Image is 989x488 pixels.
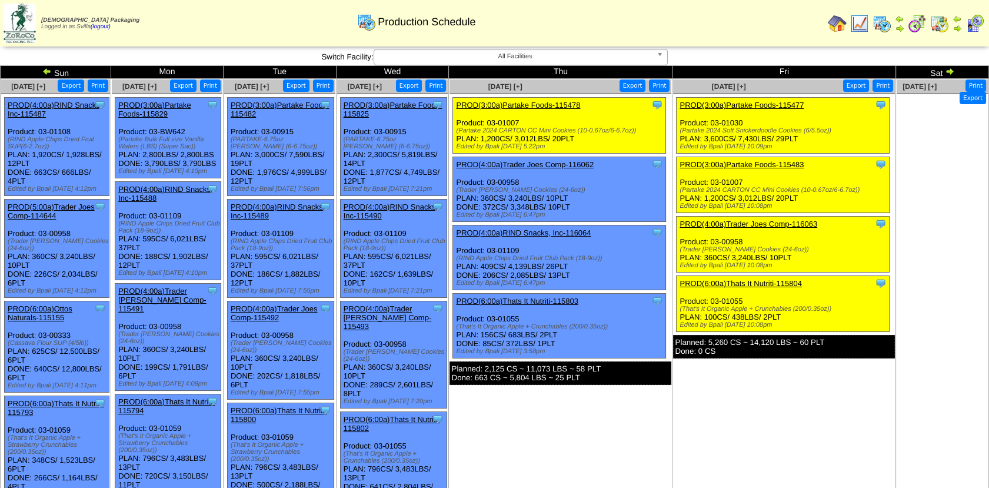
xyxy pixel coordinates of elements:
[8,185,109,192] div: Edited by Bpali [DATE] 4:12pm
[88,79,108,92] button: Print
[42,67,52,76] img: arrowleft.gif
[680,306,889,313] div: (That's It Organic Apple + Crunchables (200/0.35oz))
[677,217,890,273] div: Product: 03-00958 PLAN: 360CS / 3,240LBS / 10PLT
[283,79,309,92] button: Export
[235,82,269,91] span: [DATE] [+]
[680,246,889,253] div: (Trader [PERSON_NAME] Cookies (24-6oz))
[231,340,334,354] div: (Trader [PERSON_NAME] Cookies (24-6oz))
[5,98,109,196] div: Product: 03-01108 PLAN: 1,920CS / 1,928LBS / 12PLT DONE: 663CS / 666LBS / 4PLT
[456,228,591,237] a: PROD(4:00a)RIND Snacks, Inc-116064
[344,304,432,331] a: PROD(4:00a)Trader [PERSON_NAME] Comp-115493
[118,380,221,387] div: Edited by Bpali [DATE] 4:09pm
[122,82,156,91] a: [DATE] [+]
[118,185,212,202] a: PROD(4:00a)RIND Snacks, Inc-115488
[680,127,889,134] div: (Partake 2024 Soft Snickerdoodle Cookies (6/5.5oz))
[231,202,325,220] a: PROD(4:00a)RIND Snacks, Inc-115489
[118,168,221,175] div: Edited by Bpali [DATE] 4:10pm
[118,331,221,345] div: (Trader [PERSON_NAME] Cookies (24-6oz))
[680,143,889,150] div: Edited by Bpali [DATE] 10:09pm
[4,4,36,43] img: zoroco-logo-small.webp
[875,158,887,170] img: Tooltip
[115,98,221,178] div: Product: 03-BW642 PLAN: 2,800LBS / 2,800LBS DONE: 3,790LBS / 3,790LBS
[680,101,804,109] a: PROD(3:00a)Partake Foods-115477
[379,49,652,64] span: All Facilities
[1,66,111,79] td: Sun
[118,220,221,234] div: (RIND Apple Chips Dried Fruit Club Pack (18-9oz))
[456,348,665,355] div: Edited by Bpali [DATE] 3:58pm
[344,101,442,118] a: PROD(3:00a)Partake Foods-115825
[5,301,109,393] div: Product: 03-00333 PLAN: 625CS / 12,500LBS / 6PLT DONE: 640CS / 12,800LBS / 6PLT
[207,99,218,111] img: Tooltip
[903,82,937,91] a: [DATE] [+]
[200,79,221,92] button: Print
[488,82,522,91] span: [DATE] [+]
[344,185,447,192] div: Edited by Bpali [DATE] 7:21pm
[313,79,334,92] button: Print
[712,82,746,91] a: [DATE] [+]
[677,276,890,332] div: Product: 03-01055 PLAN: 100CS / 438LBS / 2PLT
[207,396,218,407] img: Tooltip
[432,201,444,213] img: Tooltip
[348,82,382,91] span: [DATE] [+]
[456,297,578,306] a: PROD(6:00a)Thats It Nutriti-115803
[5,200,109,298] div: Product: 03-00958 PLAN: 360CS / 3,240LBS / 10PLT DONE: 226CS / 2,034LBS / 6PLT
[344,287,447,294] div: Edited by Bpali [DATE] 7:21pm
[94,397,106,409] img: Tooltip
[231,304,318,322] a: PROD(4:00a)Trader Joes Comp-115492
[930,14,949,33] img: calendarinout.gif
[8,434,109,456] div: (That's It Organic Apple + Strawberry Crunchables (200/0.35oz))
[227,98,334,196] div: Product: 03-00915 PLAN: 3,000CS / 7,590LBS / 19PLT DONE: 1,976CS / 4,999LBS / 12PLT
[677,98,890,154] div: Product: 03-01030 PLAN: 3,600CS / 7,430LBS / 29PLT
[896,66,989,79] td: Sat
[170,79,197,92] button: Export
[672,66,896,79] td: Fri
[118,397,215,415] a: PROD(6:00a)Thats It Nutriti-115794
[649,79,670,92] button: Print
[953,24,962,33] img: arrowright.gif
[115,284,221,391] div: Product: 03-00958 PLAN: 360CS / 3,240LBS / 10PLT DONE: 199CS / 1,791LBS / 6PLT
[432,99,444,111] img: Tooltip
[456,127,665,134] div: (Partake 2024 CARTON CC Mini Cookies (10-0.67oz/6-6.7oz))
[227,200,334,298] div: Product: 03-01109 PLAN: 595CS / 6,021LBS / 37PLT DONE: 186CS / 1,882LBS / 12PLT
[344,202,438,220] a: PROD(4:00a)RIND Snacks, Inc-115490
[456,187,665,194] div: (Trader [PERSON_NAME] Cookies (24-6oz))
[231,389,334,396] div: Edited by Bpali [DATE] 7:55pm
[895,24,904,33] img: arrowright.gif
[231,238,334,252] div: (RIND Apple Chips Dried Fruit Club Pack (18-9oz))
[875,99,887,111] img: Tooltip
[231,406,327,424] a: PROD(6:00a)Thats It Nutriti-115800
[357,12,376,31] img: calendarprod.gif
[843,79,870,92] button: Export
[41,17,139,24] span: [DEMOGRAPHIC_DATA] Packaging
[378,16,475,28] span: Production Schedule
[94,99,106,111] img: Tooltip
[680,279,801,288] a: PROD(6:00a)Thats It Nutriti-115804
[58,79,84,92] button: Export
[425,79,446,92] button: Print
[319,99,331,111] img: Tooltip
[620,79,646,92] button: Export
[8,101,102,118] a: PROD(4:00a)RIND Snacks, Inc-115487
[118,101,191,118] a: PROD(3:00a)Partake Foods-115829
[207,285,218,297] img: Tooltip
[456,160,594,169] a: PROD(4:00a)Trader Joes Comp-116062
[340,200,447,298] div: Product: 03-01109 PLAN: 595CS / 6,021LBS / 37PLT DONE: 162CS / 1,639LBS / 10PLT
[223,66,336,79] td: Tue
[231,287,334,294] div: Edited by Bpali [DATE] 7:55pm
[651,227,663,238] img: Tooltip
[895,14,904,24] img: arrowleft.gif
[231,185,334,192] div: Edited by Bpali [DATE] 7:56pm
[8,340,109,347] div: (Cassava Flour SUP (4/5lb))
[453,225,666,290] div: Product: 03-01109 PLAN: 409CS / 4,139LBS / 26PLT DONE: 206CS / 2,085LBS / 13PLT
[344,348,447,363] div: (Trader [PERSON_NAME] Cookies (24-6oz))
[118,136,221,150] div: (Partake Bulk Full size Vanilla Wafers (LBS) (Super Sac))
[344,415,440,433] a: PROD(6:00a)Thats It Nutriti-115802
[673,335,895,358] div: Planned: 5,260 CS ~ 14,120 LBS ~ 60 PLT Done: 0 CS
[319,201,331,213] img: Tooltip
[41,17,139,30] span: Logged in as Svilla
[456,323,665,330] div: (That's It Organic Apple + Crunchables (200/0.35oz))
[118,270,221,277] div: Edited by Bpali [DATE] 4:10pm
[873,14,891,33] img: calendarprod.gif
